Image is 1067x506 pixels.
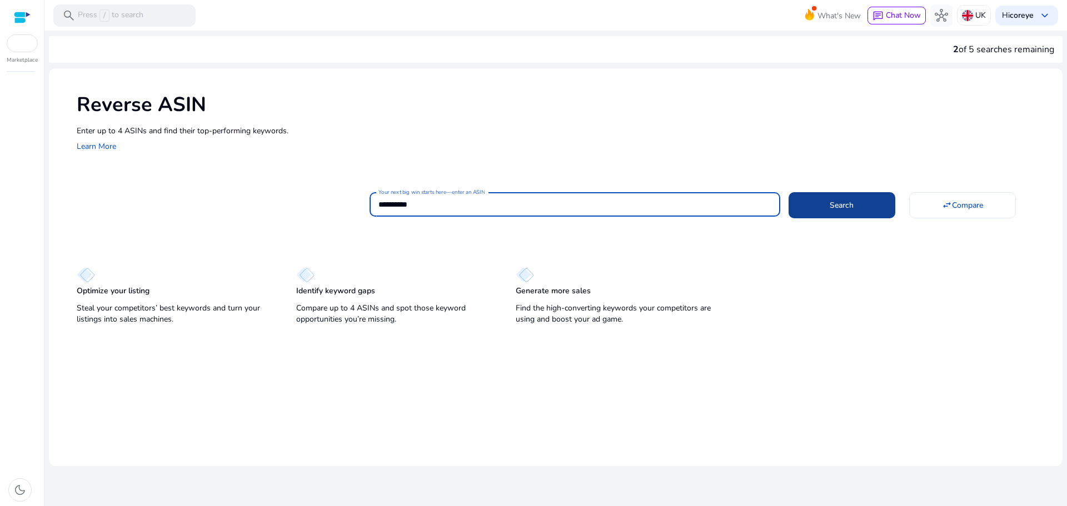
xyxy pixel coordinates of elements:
p: Optimize your listing [77,285,149,297]
button: Compare [909,192,1016,218]
p: Identify keyword gaps [296,285,375,297]
span: hub [935,9,948,22]
mat-icon: swap_horiz [942,200,952,210]
b: coreye [1010,10,1034,21]
p: UK [975,6,986,25]
button: Search [789,192,895,218]
span: Search [830,199,854,211]
span: dark_mode [13,483,27,497]
button: hub [930,4,953,27]
p: Compare up to 4 ASINs and spot those keyword opportunities you’re missing. [296,303,493,325]
p: Enter up to 4 ASINs and find their top-performing keywords. [77,125,1051,137]
p: Hi [1002,12,1034,19]
h1: Reverse ASIN [77,93,1051,117]
span: / [99,9,109,22]
a: Learn More [77,141,116,152]
img: diamond.svg [77,267,95,283]
span: search [62,9,76,22]
p: Marketplace [7,56,38,64]
button: chatChat Now [867,7,926,24]
p: Generate more sales [516,285,591,297]
img: uk.svg [962,10,973,21]
span: 2 [953,43,959,56]
p: Press to search [78,9,143,22]
img: diamond.svg [516,267,534,283]
p: Find the high-converting keywords your competitors are using and boost your ad game. [516,303,713,325]
p: Steal your competitors’ best keywords and turn your listings into sales machines. [77,303,274,325]
span: Chat Now [886,10,921,21]
span: What's New [817,6,861,26]
div: of 5 searches remaining [953,43,1054,56]
mat-label: Your next big win starts here—enter an ASIN [378,188,485,196]
span: Compare [952,199,983,211]
span: chat [872,11,884,22]
span: keyboard_arrow_down [1038,9,1051,22]
img: diamond.svg [296,267,315,283]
